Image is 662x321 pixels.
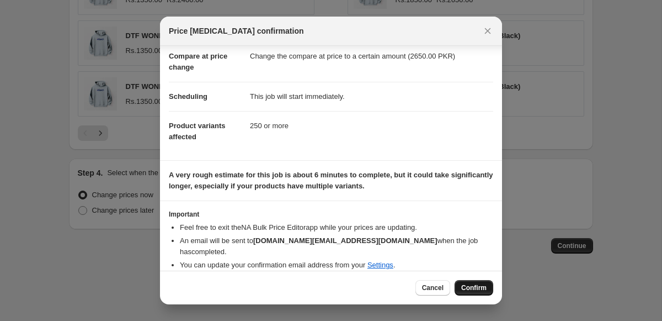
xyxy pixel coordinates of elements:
[455,280,493,296] button: Confirm
[169,122,226,141] span: Product variants affected
[480,23,495,39] button: Close
[180,222,493,233] li: Feel free to exit the NA Bulk Price Editor app while your prices are updating.
[461,283,487,292] span: Confirm
[169,210,493,219] h3: Important
[367,261,393,269] a: Settings
[180,260,493,271] li: You can update your confirmation email address from your .
[415,280,450,296] button: Cancel
[169,25,304,36] span: Price [MEDICAL_DATA] confirmation
[250,111,493,140] dd: 250 or more
[250,41,493,71] dd: Change the compare at price to a certain amount (2650.00 PKR)
[180,235,493,257] li: An email will be sent to when the job has completed .
[169,171,493,190] b: A very rough estimate for this job is about 6 minutes to complete, but it could take significantl...
[169,52,227,71] span: Compare at price change
[250,82,493,111] dd: This job will start immediately.
[253,236,437,245] b: [DOMAIN_NAME][EMAIL_ADDRESS][DOMAIN_NAME]
[169,92,207,101] span: Scheduling
[422,283,444,292] span: Cancel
